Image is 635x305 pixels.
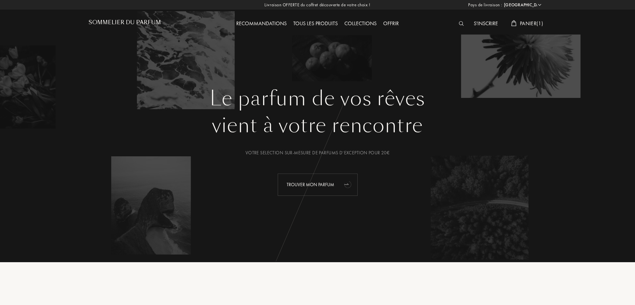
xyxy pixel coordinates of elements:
div: S'inscrire [470,20,501,28]
div: Collections [341,20,380,28]
span: Pays de livraison : [468,2,502,8]
a: Tous les produits [290,20,341,27]
a: S'inscrire [470,20,501,27]
div: Recommandations [233,20,290,28]
div: Offrir [380,20,402,28]
img: search_icn_white.svg [459,21,464,26]
a: Collections [341,20,380,27]
div: Trouver mon parfum [278,174,358,196]
a: Trouver mon parfumanimation [273,174,363,196]
a: Sommelier du Parfum [89,19,161,28]
a: Offrir [380,20,402,27]
a: Recommandations [233,20,290,27]
span: Panier ( 1 ) [520,20,543,27]
div: Votre selection sur-mesure de parfums d’exception pour 20€ [94,149,541,156]
div: vient à votre rencontre [94,111,541,140]
div: animation [341,178,355,191]
h1: Le parfum de vos rêves [94,87,541,111]
img: cart_white.svg [511,20,517,26]
div: Tous les produits [290,20,341,28]
h1: Sommelier du Parfum [89,19,161,26]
